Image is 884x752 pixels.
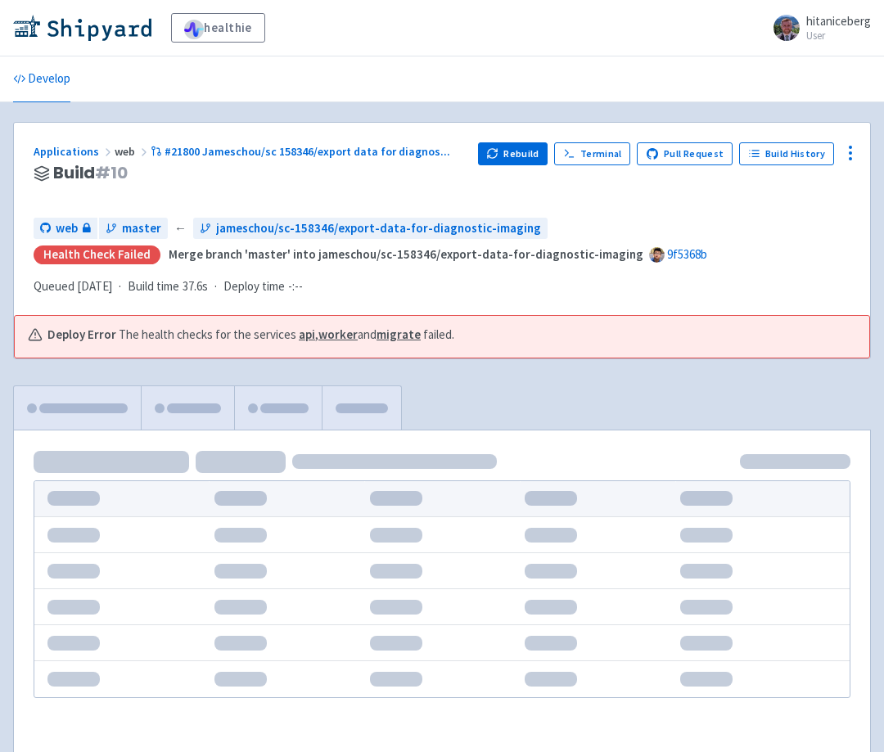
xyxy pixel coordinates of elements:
a: Pull Request [637,142,733,165]
b: Deploy Error [47,326,116,344]
span: 37.6s [183,277,208,296]
span: ← [174,219,187,238]
div: Health check failed [34,245,160,264]
a: Build History [739,142,834,165]
span: Queued [34,278,112,294]
a: web [34,218,97,240]
a: #21800 Jameschou/sc 158346/export data for diagnos... [151,144,453,159]
strong: Merge branch 'master' into jameschou/sc-158346/export-data-for-diagnostic-imaging [169,246,643,262]
span: master [122,219,161,238]
span: # 10 [95,161,128,184]
div: · · [34,277,313,296]
a: Applications [34,144,115,159]
span: The health checks for the services , and failed. [119,326,454,344]
span: jameschou/sc-158346/export-data-for-diagnostic-imaging [216,219,541,238]
span: Build time [128,277,179,296]
a: healthie [171,13,265,43]
span: #21800 Jameschou/sc 158346/export data for diagnos ... [165,144,450,159]
img: Shipyard logo [13,15,151,41]
span: web [56,219,78,238]
a: worker [318,326,358,342]
span: Build [53,164,128,182]
time: [DATE] [77,278,112,294]
a: hitaniceberg User [764,15,871,41]
a: 9f5368b [667,246,707,262]
a: migrate [377,326,421,342]
button: Rebuild [478,142,548,165]
a: Terminal [554,142,630,165]
a: Develop [13,56,70,102]
a: api [299,326,315,342]
a: jameschou/sc-158346/export-data-for-diagnostic-imaging [193,218,548,240]
span: hitaniceberg [806,13,871,29]
span: -:-- [288,277,303,296]
a: master [99,218,168,240]
small: User [806,30,871,41]
span: Deploy time [223,277,285,296]
span: web [115,144,151,159]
